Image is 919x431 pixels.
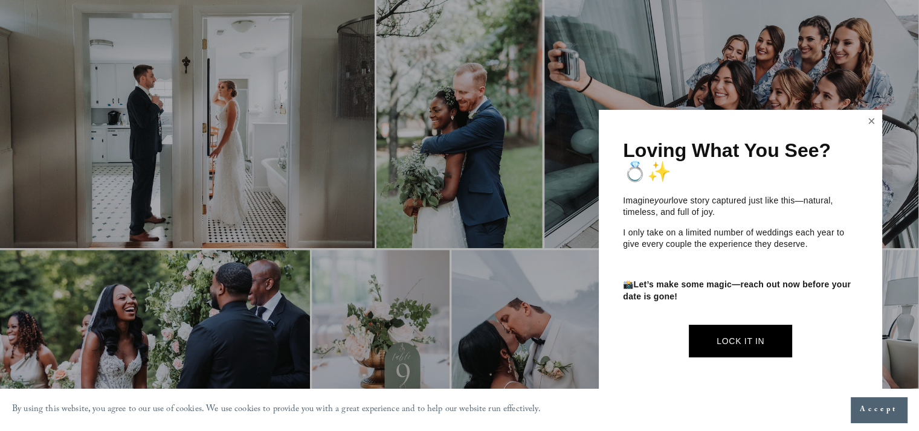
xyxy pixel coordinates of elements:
p: Imagine love story captured just like this—natural, timeless, and full of joy. [623,195,858,219]
p: By using this website, you agree to our use of cookies. We use cookies to provide you with a grea... [12,401,541,419]
p: 📸 [623,279,858,302]
p: I only take on a limited number of weddings each year to give every couple the experience they de... [623,227,858,251]
button: Accept [851,397,907,423]
a: Lock It In [689,325,792,357]
strong: Let’s make some magic—reach out now before your date is gone! [623,279,853,301]
a: Close [863,112,881,131]
span: Accept [860,404,898,416]
em: your [654,196,671,205]
h1: Loving What You See? 💍✨ [623,140,858,182]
